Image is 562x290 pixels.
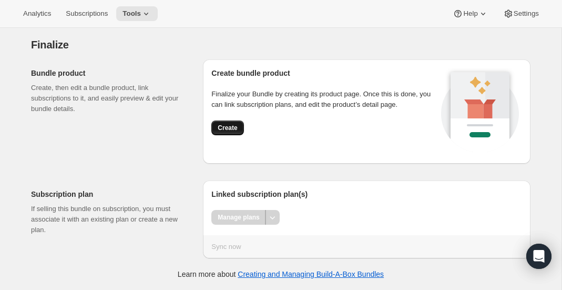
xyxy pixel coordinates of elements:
[497,6,545,21] button: Settings
[23,9,51,18] span: Analytics
[31,189,186,199] h2: Subscription plan
[59,6,114,21] button: Subscriptions
[463,9,477,18] span: Help
[526,244,551,269] div: Open Intercom Messenger
[211,89,438,110] p: Finalize your Bundle by creating its product page. Once this is done, you can link subscription p...
[178,269,384,279] p: Learn more about
[211,189,522,199] h2: Linked subscription plan(s)
[31,68,186,78] h2: Bundle product
[31,38,530,51] h2: Finalize
[17,6,57,21] button: Analytics
[238,270,384,278] a: Creating and Managing Build-A-Box Bundles
[211,121,243,135] button: Create
[116,6,158,21] button: Tools
[122,9,141,18] span: Tools
[514,9,539,18] span: Settings
[211,68,438,78] h2: Create bundle product
[218,124,237,132] span: Create
[31,204,186,235] p: If selling this bundle on subscription, you must associate it with an existing plan or create a n...
[66,9,108,18] span: Subscriptions
[446,6,494,21] button: Help
[31,83,186,114] p: Create, then edit a bundle product, link subscriptions to it, and easily preview & edit your bund...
